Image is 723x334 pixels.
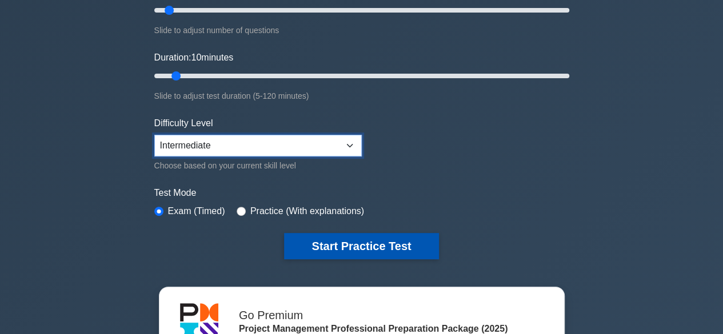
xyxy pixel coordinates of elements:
[250,204,364,218] label: Practice (With explanations)
[154,159,362,172] div: Choose based on your current skill level
[154,23,569,37] div: Slide to adjust number of questions
[154,116,213,130] label: Difficulty Level
[154,51,234,65] label: Duration: minutes
[191,53,201,62] span: 10
[154,89,569,103] div: Slide to adjust test duration (5-120 minutes)
[284,233,438,259] button: Start Practice Test
[154,186,569,200] label: Test Mode
[168,204,225,218] label: Exam (Timed)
